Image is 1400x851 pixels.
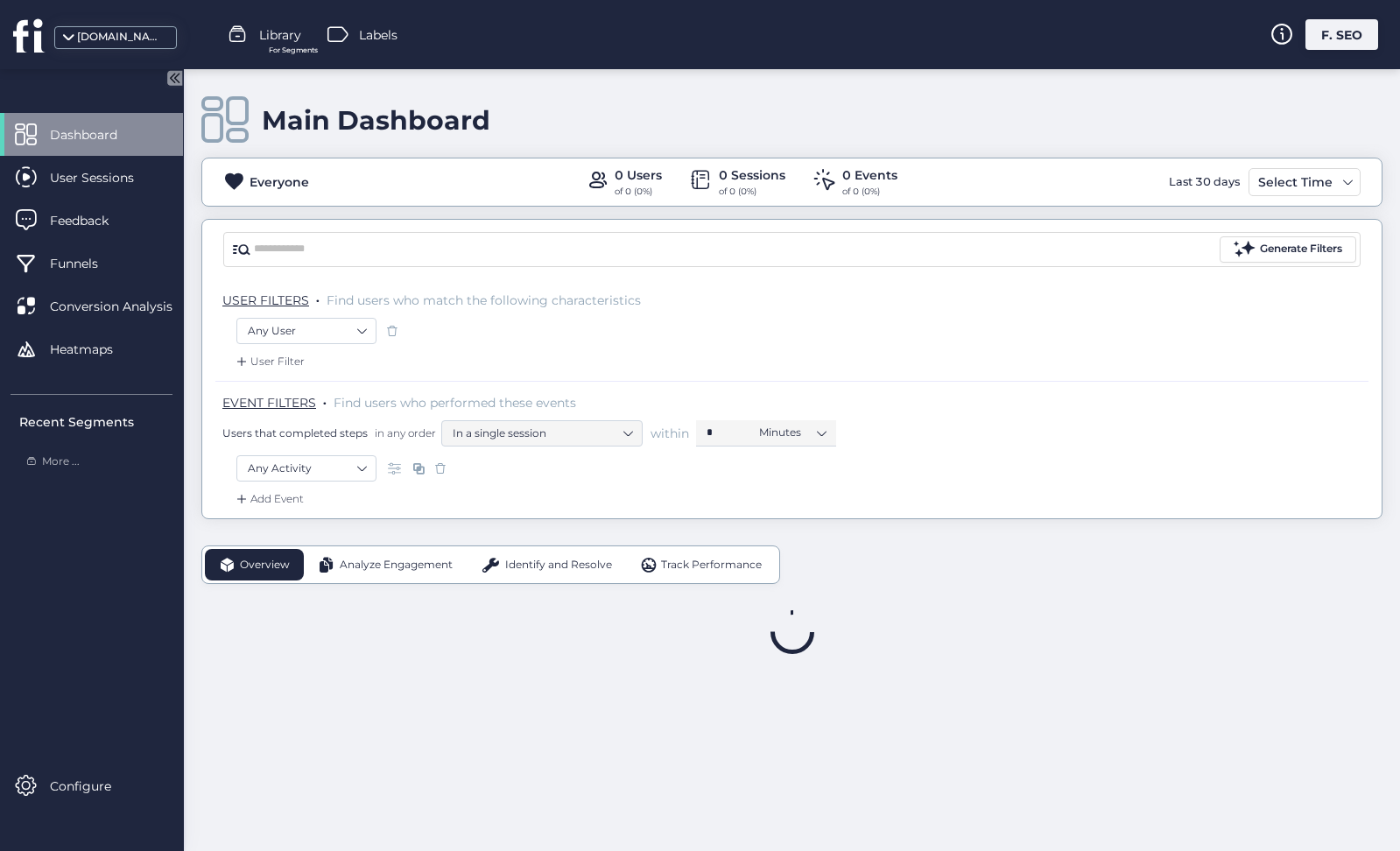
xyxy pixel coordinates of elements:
span: Feedback [50,211,135,230]
span: Dashboard [50,125,144,144]
div: User Filter [233,353,305,370]
span: EVENT FILTERS [222,395,316,411]
div: Main Dashboard [262,104,490,137]
span: Labels [359,25,397,45]
span: Users that completed steps [222,425,368,440]
span: within [651,425,689,442]
span: More ... [42,454,80,470]
nz-select-item: In a single session [453,420,631,447]
span: Heatmaps [50,340,139,359]
span: Overview [240,557,290,573]
div: Recent Segments [19,412,172,432]
span: Find users who performed these events [334,395,576,411]
div: F. SEO [1305,19,1378,50]
span: USER FILTERS [222,292,309,308]
div: Everyone [250,172,309,192]
div: 0 Sessions [719,165,785,185]
span: Analyze Engagement [340,557,453,573]
div: Generate Filters [1260,241,1342,257]
span: Library [259,25,301,45]
span: For Segments [269,45,318,56]
nz-select-item: Minutes [759,419,826,446]
div: [DOMAIN_NAME] [77,29,165,46]
div: of 0 (0%) [719,185,785,199]
div: Add Event [233,490,304,508]
div: Select Time [1254,172,1337,193]
nz-select-item: Any Activity [248,455,365,482]
span: Conversion Analysis [50,297,199,316]
span: Identify and Resolve [505,557,612,573]
button: Generate Filters [1220,236,1356,263]
div: of 0 (0%) [615,185,662,199]
span: Find users who match the following characteristics [327,292,641,308]
span: in any order [371,425,436,440]
span: Configure [50,777,137,796]
div: Last 30 days [1164,168,1244,196]
div: 0 Events [842,165,897,185]
span: Funnels [50,254,124,273]
nz-select-item: Any User [248,318,365,344]
span: . [316,289,320,306]
span: . [323,391,327,409]
span: User Sessions [50,168,160,187]
div: 0 Users [615,165,662,185]
div: of 0 (0%) [842,185,897,199]
span: Track Performance [661,557,762,573]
